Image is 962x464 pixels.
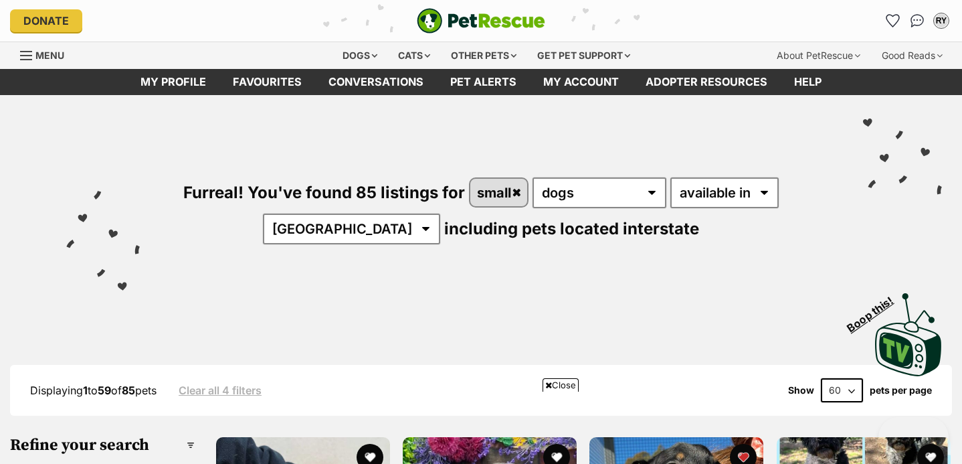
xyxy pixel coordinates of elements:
[444,219,699,238] span: including pets located interstate
[442,42,526,69] div: Other pets
[98,384,111,397] strong: 59
[30,384,157,397] span: Displaying to of pets
[237,397,725,457] iframe: Advertisement
[219,69,315,95] a: Favourites
[20,42,74,66] a: Menu
[906,10,928,31] a: Conversations
[10,436,195,455] h3: Refine your search
[767,42,870,69] div: About PetRescue
[543,378,579,392] span: Close
[935,14,948,27] div: RY
[882,10,952,31] ul: Account quick links
[931,10,952,31] button: My account
[417,8,545,33] img: logo-e224e6f780fb5917bec1dbf3a21bbac754714ae5b6737aabdf751b685950b380.svg
[83,384,88,397] strong: 1
[10,9,82,32] a: Donate
[127,69,219,95] a: My profile
[845,286,906,334] span: Boop this!
[882,10,904,31] a: Favourites
[781,69,835,95] a: Help
[878,417,949,457] iframe: Help Scout Beacon - Open
[875,281,942,379] a: Boop this!
[870,385,932,396] label: pets per page
[528,42,640,69] div: Get pet support
[179,384,262,396] a: Clear all 4 filters
[530,69,632,95] a: My account
[875,293,942,376] img: PetRescue TV logo
[632,69,781,95] a: Adopter resources
[122,384,135,397] strong: 85
[470,179,527,206] a: small
[35,50,64,61] span: Menu
[910,14,925,27] img: chat-41dd97257d64d25036548639549fe6c8038ab92f7586957e7f3b1b290dea8141.svg
[333,42,387,69] div: Dogs
[872,42,952,69] div: Good Reads
[788,385,814,396] span: Show
[437,69,530,95] a: Pet alerts
[389,42,440,69] div: Cats
[417,8,545,33] a: PetRescue
[183,183,465,202] span: Furreal! You've found 85 listings for
[315,69,437,95] a: conversations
